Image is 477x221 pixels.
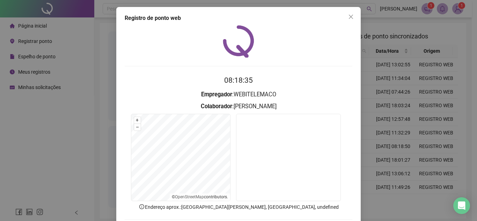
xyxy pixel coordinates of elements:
[125,14,352,22] div: Registro de ponto web
[125,90,352,99] h3: : WEBITELEMACO
[348,14,354,20] span: close
[223,25,254,58] img: QRPoint
[201,103,232,110] strong: Colaborador
[201,91,232,98] strong: Empregador
[134,117,141,124] button: +
[175,194,204,199] a: OpenStreetMap
[172,194,228,199] li: © contributors.
[125,102,352,111] h3: : [PERSON_NAME]
[134,124,141,131] button: –
[345,11,357,22] button: Close
[453,197,470,214] div: Open Intercom Messenger
[224,76,253,84] time: 08:18:35
[125,203,352,211] p: Endereço aprox. : [GEOGRAPHIC_DATA][PERSON_NAME], [GEOGRAPHIC_DATA], undefined
[139,204,145,210] span: info-circle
